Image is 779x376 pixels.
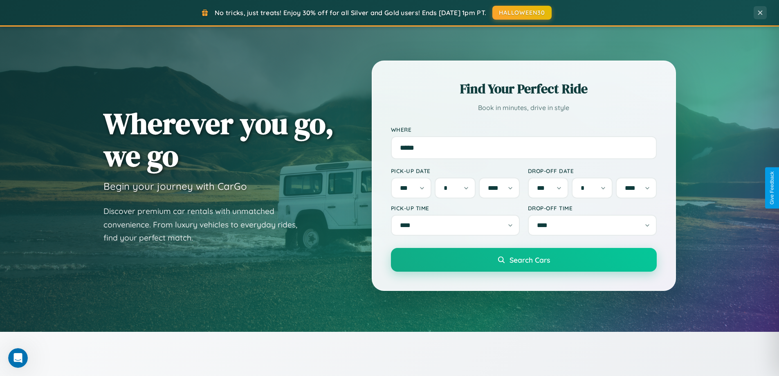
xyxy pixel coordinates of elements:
h1: Wherever you go, we go [103,107,334,172]
label: Pick-up Date [391,167,520,174]
label: Drop-off Time [528,205,657,212]
button: Search Cars [391,248,657,272]
label: Drop-off Date [528,167,657,174]
label: Pick-up Time [391,205,520,212]
p: Book in minutes, drive in style [391,102,657,114]
h2: Find Your Perfect Ride [391,80,657,98]
h3: Begin your journey with CarGo [103,180,247,192]
iframe: Intercom live chat [8,348,28,368]
p: Discover premium car rentals with unmatched convenience. From luxury vehicles to everyday rides, ... [103,205,308,245]
button: HALLOWEEN30 [492,6,552,20]
span: No tricks, just treats! Enjoy 30% off for all Silver and Gold users! Ends [DATE] 1pm PT. [215,9,486,17]
span: Search Cars [510,255,550,264]
label: Where [391,126,657,133]
div: Give Feedback [769,171,775,205]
